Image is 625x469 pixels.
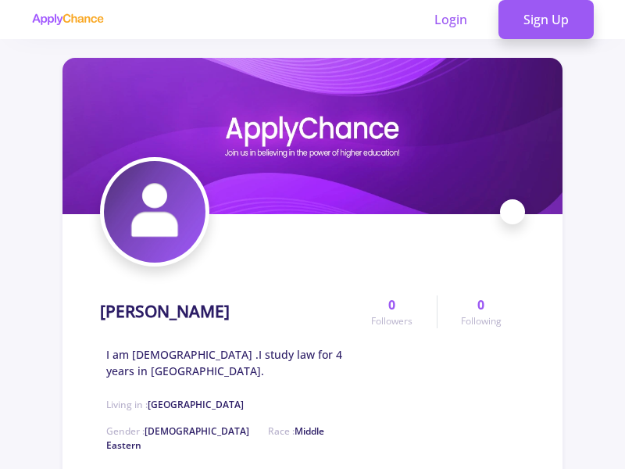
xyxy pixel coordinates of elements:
span: I am [DEMOGRAPHIC_DATA] .I study law for 4 years in [GEOGRAPHIC_DATA]. [106,346,348,379]
img: Zahra Eslahicover image [62,58,562,214]
span: 0 [477,295,484,314]
span: Middle Eastern [106,424,324,452]
a: 0Followers [348,295,436,328]
h1: [PERSON_NAME] [100,302,230,321]
span: Gender : [106,424,249,438]
span: 0 [388,295,395,314]
span: Living in : [106,398,244,411]
span: Following [461,314,502,328]
img: applychance logo text only [31,13,104,26]
a: 0Following [437,295,525,328]
img: Zahra Eslahiavatar [104,161,205,263]
span: Followers [371,314,412,328]
span: Race : [106,424,324,452]
span: [GEOGRAPHIC_DATA] [148,398,244,411]
span: [DEMOGRAPHIC_DATA] [145,424,249,438]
